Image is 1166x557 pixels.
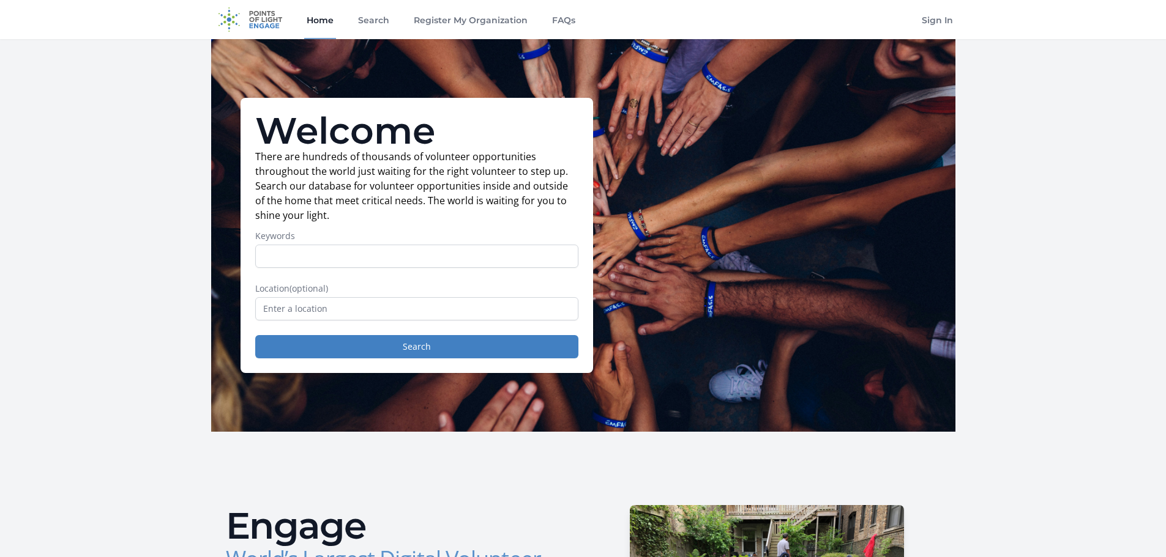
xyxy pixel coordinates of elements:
[255,335,578,358] button: Search
[290,282,328,294] span: (optional)
[226,507,574,544] h2: Engage
[255,297,578,320] input: Enter a location
[255,149,578,223] p: There are hundreds of thousands of volunteer opportunities throughout the world just waiting for ...
[255,230,578,242] label: Keywords
[255,282,578,295] label: Location
[255,113,578,149] h1: Welcome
